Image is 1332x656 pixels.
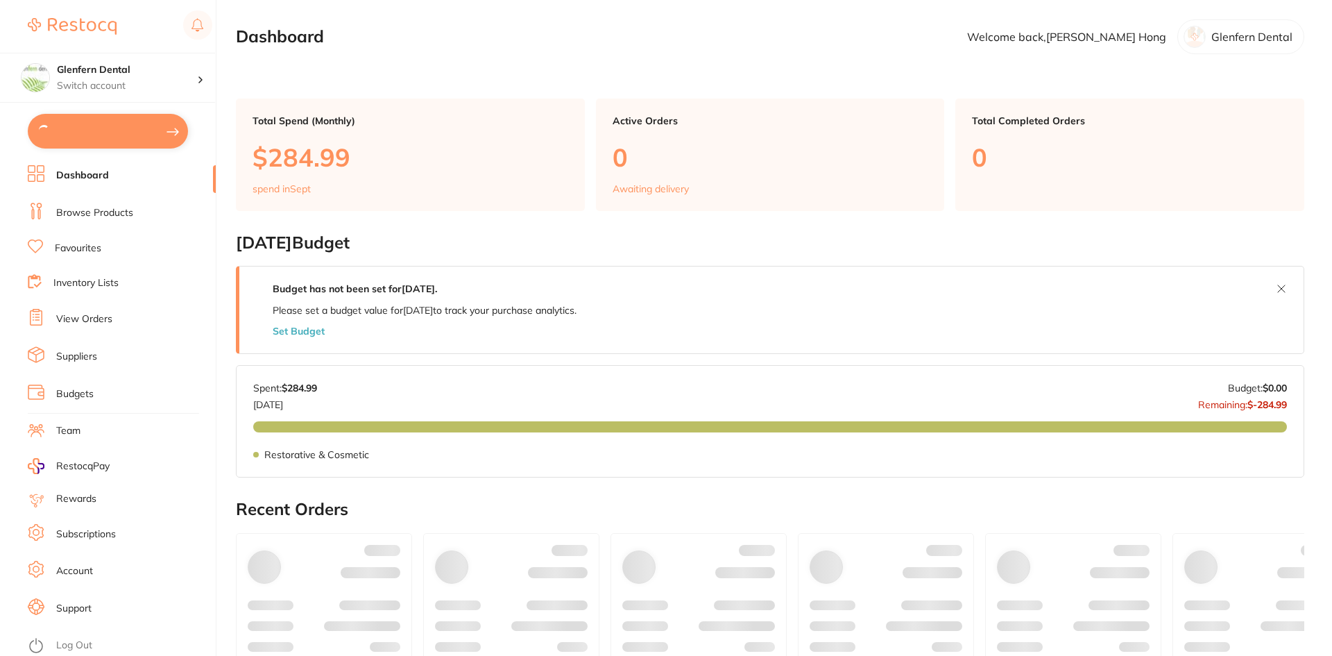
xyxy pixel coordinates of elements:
p: Restorative & Cosmetic [264,449,369,460]
span: RestocqPay [56,460,110,473]
strong: Budget has not been set for [DATE] . [273,283,437,295]
h4: Glenfern Dental [57,63,197,77]
p: Glenfern Dental [1211,31,1292,43]
a: Total Spend (Monthly)$284.99spend inSept [236,99,585,211]
a: Favourites [55,242,101,255]
p: Spent: [253,382,317,394]
img: Restocq Logo [28,18,117,35]
h2: [DATE] Budget [236,233,1304,253]
p: Budget: [1228,382,1287,394]
p: [DATE] [253,394,317,410]
a: Inventory Lists [53,276,119,290]
h2: Recent Orders [236,500,1304,519]
p: Total Completed Orders [972,115,1288,126]
a: Browse Products [56,206,133,220]
a: Dashboard [56,169,109,183]
a: Team [56,424,80,438]
a: Subscriptions [56,528,116,541]
a: View Orders [56,312,112,326]
p: Switch account [57,79,197,93]
strong: $284.99 [282,382,317,394]
a: Support [56,602,92,616]
h2: Dashboard [236,27,324,47]
p: Please set a budget value for [DATE] to track your purchase analytics. [273,305,577,316]
p: $284.99 [253,143,568,171]
a: Account [56,564,93,578]
strong: $-284.99 [1247,398,1287,411]
p: Total Spend (Monthly) [253,115,568,126]
a: Budgets [56,387,94,401]
a: Total Completed Orders0 [955,99,1304,211]
a: Suppliers [56,350,97,364]
strong: $0.00 [1263,382,1287,394]
a: RestocqPay [28,458,110,474]
a: Rewards [56,492,96,506]
p: 0 [972,143,1288,171]
img: Glenfern Dental [22,64,49,92]
a: Active Orders0Awaiting delivery [596,99,945,211]
p: 0 [613,143,928,171]
p: Remaining: [1198,394,1287,410]
p: Active Orders [613,115,928,126]
a: Restocq Logo [28,10,117,42]
p: Awaiting delivery [613,183,689,194]
p: spend in Sept [253,183,311,194]
img: RestocqPay [28,458,44,474]
a: Log Out [56,639,92,653]
button: Set Budget [273,326,325,337]
p: Welcome back, [PERSON_NAME] Hong [967,31,1166,43]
